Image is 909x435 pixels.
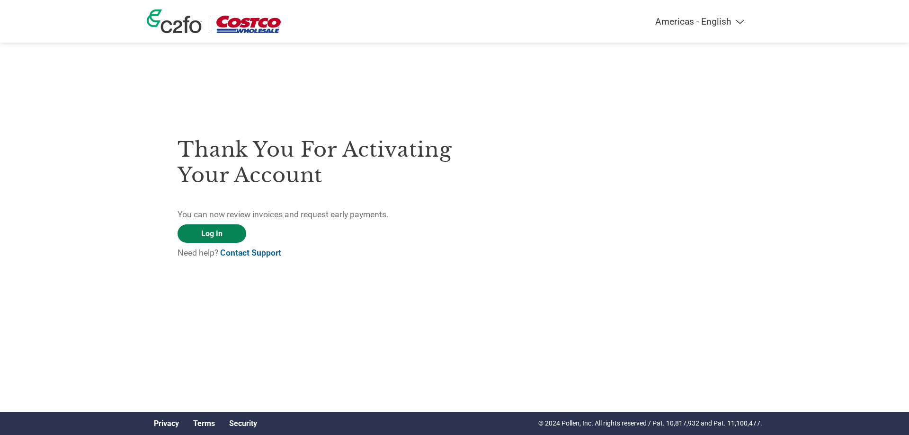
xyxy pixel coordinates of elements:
[178,224,246,243] a: Log In
[538,418,762,428] p: © 2024 Pollen, Inc. All rights reserved / Pat. 10,817,932 and Pat. 11,100,477.
[178,137,454,188] h3: Thank you for activating your account
[178,208,454,221] p: You can now review invoices and request early payments.
[216,16,281,33] img: Costco
[154,419,179,428] a: Privacy
[178,247,454,259] p: Need help?
[229,419,257,428] a: Security
[193,419,215,428] a: Terms
[147,9,202,33] img: c2fo logo
[220,248,281,257] a: Contact Support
